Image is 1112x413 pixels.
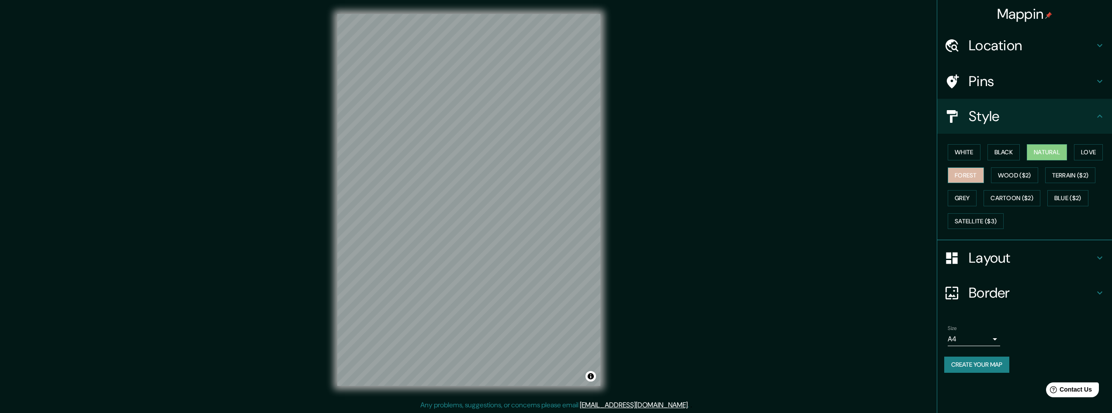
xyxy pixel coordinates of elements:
[969,249,1095,267] h4: Layout
[337,14,600,386] canvas: Map
[420,400,689,410] p: Any problems, suggestions, or concerns please email .
[1034,379,1102,403] iframe: Help widget launcher
[948,213,1004,229] button: Satellite ($3)
[1045,167,1096,184] button: Terrain ($2)
[585,371,596,382] button: Toggle attribution
[969,37,1095,54] h4: Location
[1074,144,1103,160] button: Love
[948,144,980,160] button: White
[969,73,1095,90] h4: Pins
[948,332,1000,346] div: A4
[689,400,690,410] div: .
[944,357,1009,373] button: Create your map
[948,190,977,206] button: Grey
[1047,190,1088,206] button: Blue ($2)
[690,400,692,410] div: .
[948,167,984,184] button: Forest
[991,167,1038,184] button: Wood ($2)
[937,64,1112,99] div: Pins
[937,240,1112,275] div: Layout
[969,108,1095,125] h4: Style
[948,325,957,332] label: Size
[1027,144,1067,160] button: Natural
[937,275,1112,310] div: Border
[1045,12,1052,19] img: pin-icon.png
[997,5,1053,23] h4: Mappin
[969,284,1095,302] h4: Border
[984,190,1040,206] button: Cartoon ($2)
[937,99,1112,134] div: Style
[937,28,1112,63] div: Location
[987,144,1020,160] button: Black
[580,400,688,410] a: [EMAIL_ADDRESS][DOMAIN_NAME]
